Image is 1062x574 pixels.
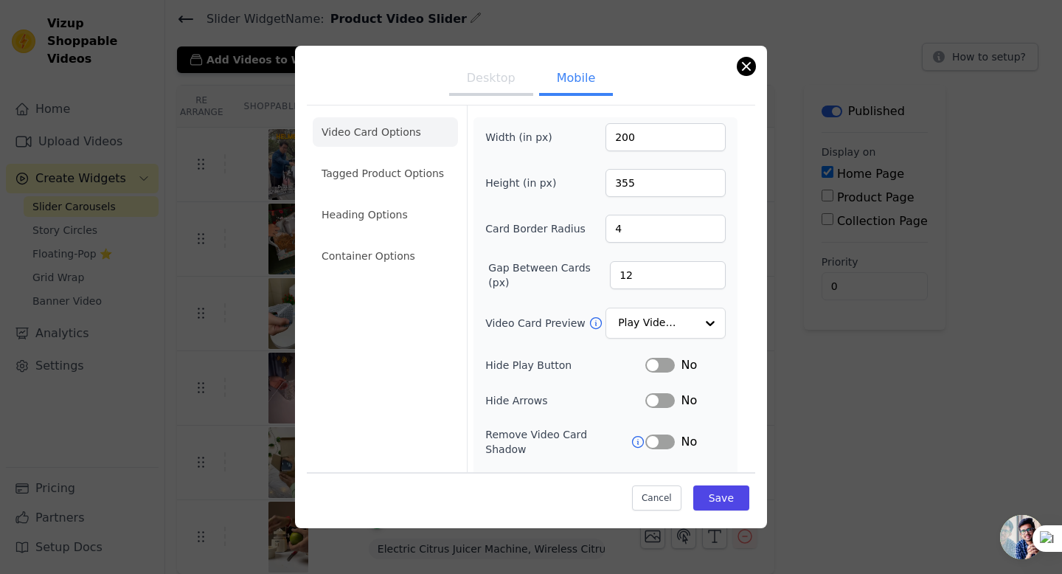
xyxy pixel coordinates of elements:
button: Desktop [449,63,533,96]
label: Card Border Radius [485,221,586,236]
button: Save [693,485,749,511]
label: Width (in px) [485,130,566,145]
button: Mobile [539,63,613,96]
li: Tagged Product Options [313,159,458,188]
label: Video Card Preview [485,316,588,331]
span: No [681,433,697,451]
li: Video Card Options [313,117,458,147]
button: Cancel [632,485,681,511]
li: Container Options [313,241,458,271]
button: Close modal [737,58,755,75]
span: No [681,356,697,374]
label: Height (in px) [485,176,566,190]
label: Hide Arrows [485,393,645,408]
span: No [681,392,697,409]
label: Gap Between Cards (px) [488,260,610,290]
label: Remove Video Card Shadow [485,427,631,457]
li: Heading Options [313,200,458,229]
label: Hide Play Button [485,358,645,373]
a: Open chat [1000,515,1044,559]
